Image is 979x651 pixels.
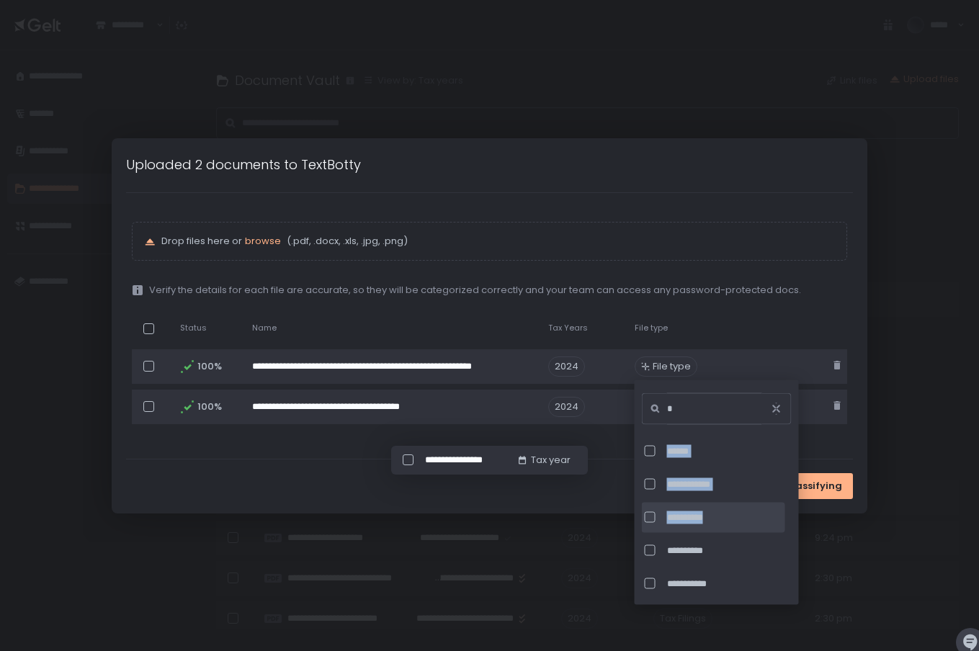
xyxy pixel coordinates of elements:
[197,360,220,373] span: 100%
[548,356,585,377] span: 2024
[252,323,277,333] span: Name
[759,480,842,493] span: Done classifying
[748,473,853,499] button: Done classifying
[517,454,571,467] button: Tax year
[653,360,691,373] span: File type
[548,323,588,333] span: Tax Years
[635,323,668,333] span: File type
[126,155,361,174] h1: Uploaded 2 documents to TextBotty
[197,400,220,413] span: 100%
[161,235,834,248] p: Drop files here or
[149,284,801,297] span: Verify the details for each file are accurate, so they will be categorized correctly and your tea...
[180,323,207,333] span: Status
[245,234,281,248] span: browse
[284,235,408,248] span: (.pdf, .docx, .xls, .jpg, .png)
[245,235,281,248] button: browse
[548,397,585,417] span: 2024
